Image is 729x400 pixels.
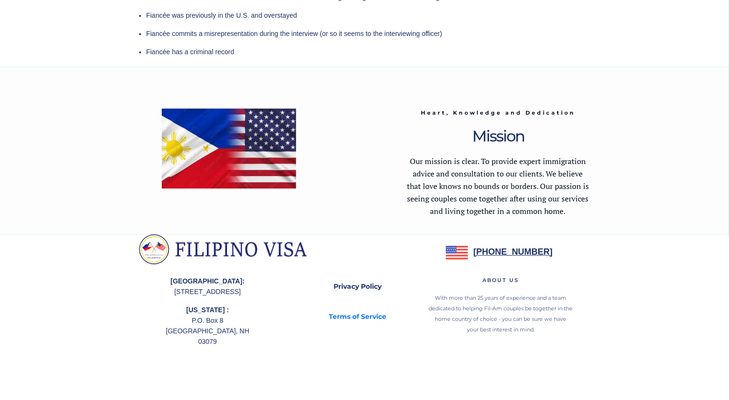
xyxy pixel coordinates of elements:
[472,127,525,145] span: Mission
[312,276,404,298] a: Privacy Policy
[186,306,229,314] strong: [US_STATE] :
[483,277,519,283] span: ABOUT US
[407,156,589,216] span: Our mission is clear. To provide expert immigration advice and consultation to our clients. We be...
[312,306,404,328] a: Terms of Service
[429,294,573,333] span: With more than 25 years of experience and a team dedicated to helping Fil-Am couples be together ...
[146,10,582,21] p: Fiancée was previously in the U.S. and overstayed
[163,305,252,347] p: P.O. Box 8 [GEOGRAPHIC_DATA], NH 03079
[170,277,244,285] strong: [GEOGRAPHIC_DATA]:
[334,282,382,291] strong: Privacy Policy
[329,312,387,321] strong: Terms of Service
[421,109,576,116] span: Heart, Knowledge and Dedication
[163,276,252,297] p: [STREET_ADDRESS]
[474,248,553,256] a: [PHONE_NUMBER]
[146,28,582,39] p: Fiancée commits a misrepresentation during the interview (or so it seems to the interviewing offi...
[146,47,582,57] p: Fiancée has a criminal record
[474,247,553,257] strong: [PHONE_NUMBER]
